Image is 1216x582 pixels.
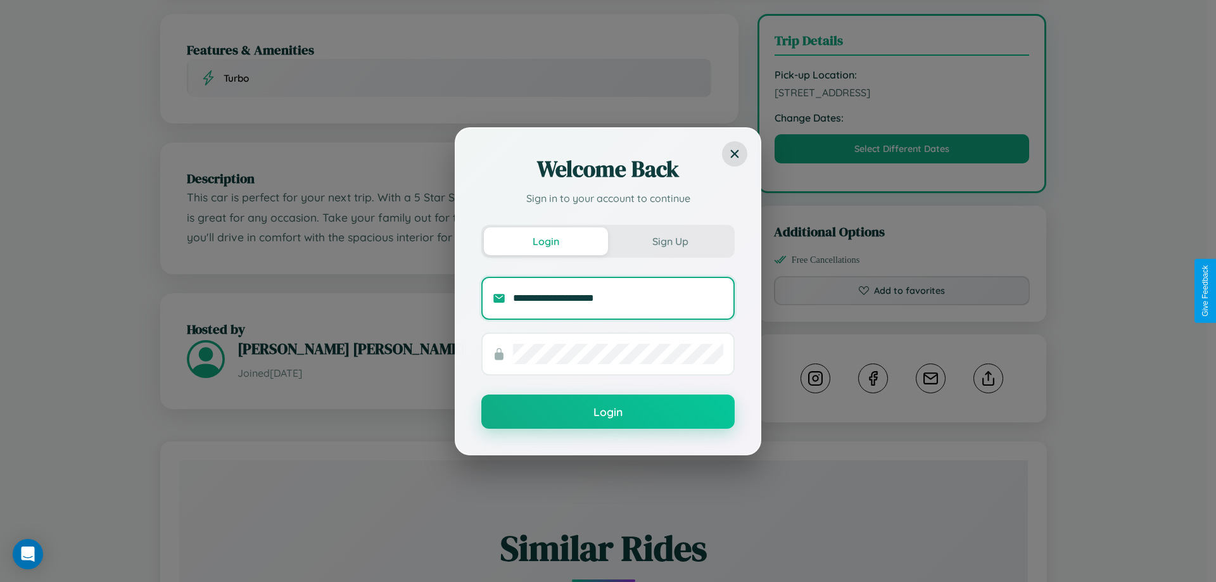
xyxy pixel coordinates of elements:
[484,227,608,255] button: Login
[481,191,735,206] p: Sign in to your account to continue
[481,395,735,429] button: Login
[13,539,43,569] div: Open Intercom Messenger
[608,227,732,255] button: Sign Up
[481,154,735,184] h2: Welcome Back
[1201,265,1210,317] div: Give Feedback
